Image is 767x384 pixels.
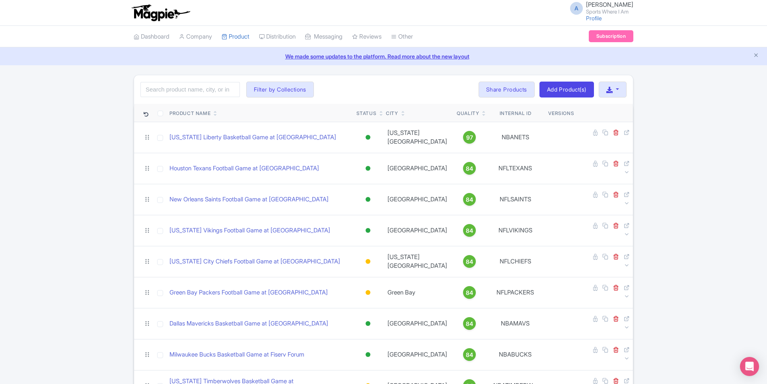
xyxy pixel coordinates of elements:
[169,350,304,359] a: Milwaukee Bucks Basketball Game at Fiserv Forum
[457,131,482,144] a: 97
[169,257,340,266] a: [US_STATE] City Chiefs Football Game at [GEOGRAPHIC_DATA]
[466,351,473,359] span: 84
[586,9,633,14] small: Sports Where I Am
[169,133,336,142] a: [US_STATE] Liberty Basketball Game at [GEOGRAPHIC_DATA]
[383,277,454,308] td: Green Bay
[383,246,454,277] td: [US_STATE][GEOGRAPHIC_DATA]
[457,255,482,268] a: 84
[586,1,633,8] span: [PERSON_NAME]
[466,257,473,266] span: 84
[383,308,454,339] td: [GEOGRAPHIC_DATA]
[457,348,482,361] a: 84
[356,110,377,117] div: Status
[179,26,212,48] a: Company
[386,110,398,117] div: City
[383,339,454,370] td: [GEOGRAPHIC_DATA]
[305,26,343,48] a: Messaging
[740,357,759,376] div: Open Intercom Messenger
[485,308,545,339] td: NBAMAVS
[457,224,482,237] a: 84
[570,2,583,15] span: A
[364,225,372,236] div: Active
[169,226,330,235] a: [US_STATE] Vikings Football Game at [GEOGRAPHIC_DATA]
[539,82,594,97] a: Add Product(s)
[383,215,454,246] td: [GEOGRAPHIC_DATA]
[485,246,545,277] td: NFLCHIEFS
[479,82,535,97] a: Share Products
[130,4,191,21] img: logo-ab69f6fb50320c5b225c76a69d11143b.png
[383,184,454,215] td: [GEOGRAPHIC_DATA]
[466,133,473,142] span: 97
[457,162,482,175] a: 84
[364,318,372,329] div: Active
[383,122,454,153] td: [US_STATE][GEOGRAPHIC_DATA]
[466,195,473,204] span: 84
[364,349,372,361] div: Active
[457,193,482,206] a: 84
[246,82,314,97] button: Filter by Collections
[589,30,633,42] a: Subscription
[169,195,329,204] a: New Orleans Saints Football Game at [GEOGRAPHIC_DATA]
[485,339,545,370] td: NBABUCKS
[169,164,319,173] a: Houston Texans Football Game at [GEOGRAPHIC_DATA]
[169,110,210,117] div: Product Name
[364,194,372,205] div: Active
[364,287,372,298] div: Building
[545,104,577,122] th: Versions
[457,317,482,330] a: 84
[485,184,545,215] td: NFLSAINTS
[466,320,473,328] span: 84
[169,288,328,297] a: Green Bay Packers Football Game at [GEOGRAPHIC_DATA]
[391,26,413,48] a: Other
[485,215,545,246] td: NFLVIKINGS
[5,52,762,60] a: We made some updates to the platform. Read more about the new layout
[485,153,545,184] td: NFLTEXANS
[586,15,602,21] a: Profile
[485,277,545,308] td: NFLPACKERS
[364,256,372,267] div: Building
[466,226,473,235] span: 84
[466,164,473,173] span: 84
[457,110,479,117] div: Quality
[364,132,372,143] div: Active
[222,26,249,48] a: Product
[352,26,382,48] a: Reviews
[753,51,759,60] button: Close announcement
[364,163,372,174] div: Active
[383,153,454,184] td: [GEOGRAPHIC_DATA]
[169,319,328,328] a: Dallas Mavericks Basketball Game at [GEOGRAPHIC_DATA]
[259,26,296,48] a: Distribution
[485,122,545,153] td: NBANETS
[457,286,482,299] a: 84
[466,288,473,297] span: 84
[134,26,169,48] a: Dashboard
[485,104,545,122] th: Internal ID
[565,2,633,14] a: A [PERSON_NAME] Sports Where I Am
[140,82,240,97] input: Search product name, city, or interal id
